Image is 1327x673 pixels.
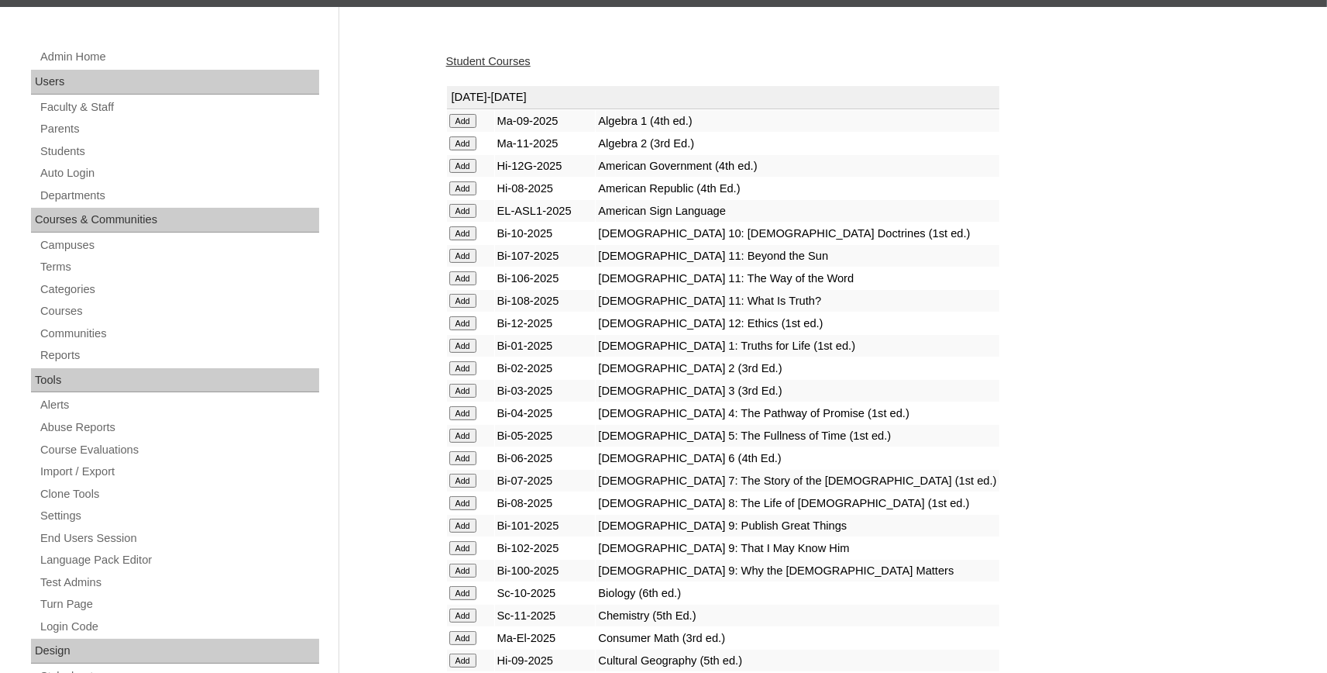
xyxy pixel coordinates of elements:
input: Add [449,226,476,240]
td: Bi-03-2025 [495,380,596,402]
td: [DEMOGRAPHIC_DATA] 1: Truths for Life (1st ed.) [596,335,999,357]
td: Ma-11-2025 [495,133,596,154]
td: Sc-10-2025 [495,582,596,604]
a: Faculty & Staff [39,98,319,117]
td: American Republic (4th Ed.) [596,178,999,199]
a: Departments [39,186,319,205]
td: Bi-01-2025 [495,335,596,357]
td: Bi-05-2025 [495,425,596,447]
td: Bi-02-2025 [495,357,596,379]
td: [DEMOGRAPHIC_DATA] 6 (4th Ed.) [596,447,999,469]
a: Communities [39,324,319,343]
td: Bi-106-2025 [495,267,596,289]
a: Courses [39,302,319,321]
td: [DEMOGRAPHIC_DATA] 4: The Pathway of Promise (1st ed.) [596,402,999,424]
div: Courses & Communities [31,208,319,233]
td: Bi-100-2025 [495,560,596,582]
input: Add [449,541,476,555]
td: Bi-108-2025 [495,290,596,312]
td: [DEMOGRAPHIC_DATA] 9: Publish Great Things [596,515,999,537]
a: Students [39,142,319,161]
td: [DEMOGRAPHIC_DATA] 2 (3rd Ed.) [596,357,999,379]
td: [DEMOGRAPHIC_DATA] 8: The Life of [DEMOGRAPHIC_DATA] (1st ed.) [596,492,999,514]
input: Add [449,654,476,668]
input: Add [449,249,476,263]
a: Test Admins [39,573,319,592]
input: Add [449,564,476,578]
input: Add [449,609,476,623]
td: Hi-09-2025 [495,650,596,671]
td: Bi-07-2025 [495,470,596,492]
td: [DEMOGRAPHIC_DATA] 11: Beyond the Sun [596,245,999,267]
td: [DEMOGRAPHIC_DATA] 11: The Way of the Word [596,267,999,289]
td: Bi-10-2025 [495,223,596,244]
a: Abuse Reports [39,418,319,437]
td: Bi-107-2025 [495,245,596,267]
td: American Sign Language [596,200,999,222]
td: Algebra 1 (4th ed.) [596,110,999,132]
input: Add [449,271,476,285]
a: Parents [39,119,319,139]
input: Add [449,429,476,443]
td: Biology (6th ed.) [596,582,999,604]
td: [DATE]-[DATE] [447,86,999,109]
input: Add [449,586,476,600]
a: Turn Page [39,595,319,614]
a: Terms [39,257,319,277]
td: [DEMOGRAPHIC_DATA] 9: Why the [DEMOGRAPHIC_DATA] Matters [596,560,999,582]
div: Users [31,70,319,95]
input: Add [449,519,476,533]
td: Hi-08-2025 [495,178,596,199]
a: Reports [39,346,319,365]
input: Add [449,114,476,128]
input: Add [449,294,476,308]
input: Add [449,406,476,420]
div: Tools [31,368,319,393]
input: Add [449,361,476,375]
a: Auto Login [39,164,319,183]
td: Sc-11-2025 [495,605,596,626]
td: American Government (4th ed.) [596,155,999,177]
td: Cultural Geography (5th ed.) [596,650,999,671]
td: Bi-04-2025 [495,402,596,424]
td: EL-ASL1-2025 [495,200,596,222]
input: Add [449,339,476,353]
td: Hi-12G-2025 [495,155,596,177]
a: End Users Session [39,529,319,548]
td: Bi-06-2025 [495,447,596,469]
td: Consumer Math (3rd ed.) [596,627,999,649]
a: Alerts [39,395,319,415]
td: [DEMOGRAPHIC_DATA] 7: The Story of the [DEMOGRAPHIC_DATA] (1st ed.) [596,470,999,492]
input: Add [449,451,476,465]
a: Language Pack Editor [39,550,319,570]
input: Add [449,204,476,218]
input: Add [449,631,476,645]
td: Bi-101-2025 [495,515,596,537]
a: Admin Home [39,47,319,67]
input: Add [449,159,476,173]
a: Student Courses [446,55,531,67]
a: Course Evaluations [39,440,319,460]
input: Add [449,496,476,510]
input: Add [449,136,476,150]
a: Login Code [39,617,319,637]
td: Chemistry (5th Ed.) [596,605,999,626]
td: Bi-08-2025 [495,492,596,514]
a: Import / Export [39,462,319,481]
td: [DEMOGRAPHIC_DATA] 11: What Is Truth? [596,290,999,312]
td: Bi-102-2025 [495,537,596,559]
input: Add [449,474,476,488]
a: Categories [39,280,319,299]
div: Design [31,639,319,664]
td: [DEMOGRAPHIC_DATA] 5: The Fullness of Time (1st ed.) [596,425,999,447]
input: Add [449,384,476,398]
td: [DEMOGRAPHIC_DATA] 3 (3rd Ed.) [596,380,999,402]
td: Bi-12-2025 [495,312,596,334]
input: Add [449,316,476,330]
a: Settings [39,506,319,526]
td: Ma-09-2025 [495,110,596,132]
td: Ma-El-2025 [495,627,596,649]
td: [DEMOGRAPHIC_DATA] 9: That I May Know Him [596,537,999,559]
td: [DEMOGRAPHIC_DATA] 10: [DEMOGRAPHIC_DATA] Doctrines (1st ed.) [596,223,999,244]
input: Add [449,181,476,195]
